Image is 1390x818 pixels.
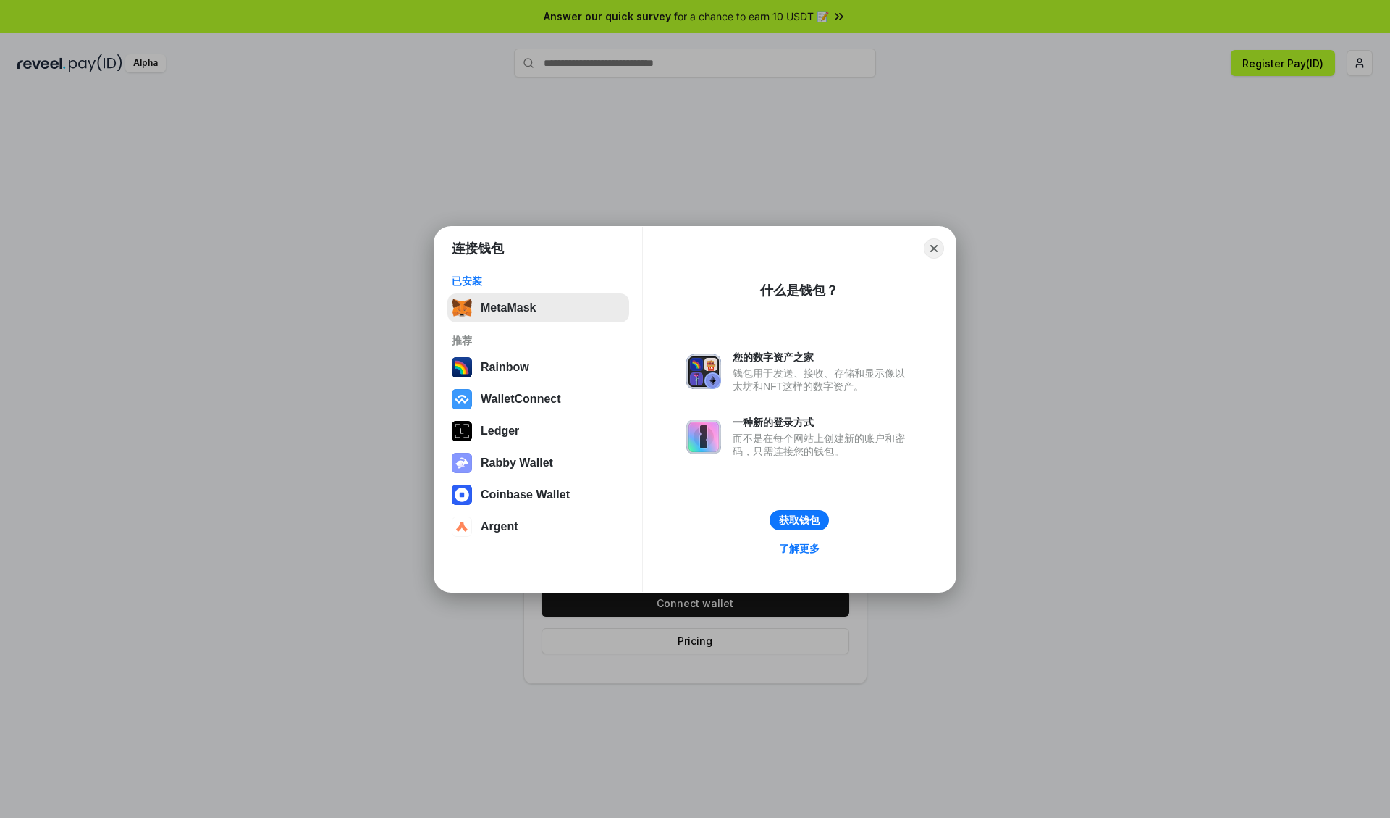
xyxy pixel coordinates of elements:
[452,485,472,505] img: svg+xml,%3Csvg%20width%3D%2228%22%20height%3D%2228%22%20viewBox%3D%220%200%2028%2028%22%20fill%3D...
[770,539,828,558] a: 了解更多
[452,298,472,318] img: svg+xml,%3Csvg%20fill%3D%22none%22%20height%3D%2233%22%20viewBox%3D%220%200%2035%2033%22%20width%...
[447,385,629,414] button: WalletConnect
[481,488,570,501] div: Coinbase Wallet
[447,512,629,541] button: Argent
[924,238,944,259] button: Close
[686,420,721,454] img: svg+xml,%3Csvg%20xmlns%3D%22http%3A%2F%2Fwww.w3.org%2F2000%2Fsvg%22%20fill%3D%22none%22%20viewBox...
[733,416,912,429] div: 一种新的登录方式
[447,448,629,477] button: Rabby Wallet
[452,275,625,288] div: 已安装
[447,417,629,446] button: Ledger
[733,432,912,458] div: 而不是在每个网站上创建新的账户和密码，只需连接您的钱包。
[733,351,912,364] div: 您的数字资产之家
[733,367,912,393] div: 钱包用于发送、接收、存储和显示像以太坊和NFT这样的数字资产。
[452,453,472,473] img: svg+xml,%3Csvg%20xmlns%3D%22http%3A%2F%2Fwww.w3.org%2F2000%2Fsvg%22%20fill%3D%22none%22%20viewBox...
[779,514,820,527] div: 获取钱包
[481,520,518,533] div: Argent
[452,334,625,347] div: 推荐
[447,480,629,509] button: Coinbase Wallet
[481,456,553,469] div: Rabby Wallet
[770,510,829,530] button: 获取钱包
[686,354,721,389] img: svg+xml,%3Csvg%20xmlns%3D%22http%3A%2F%2Fwww.w3.org%2F2000%2Fsvg%22%20fill%3D%22none%22%20viewBox...
[481,361,529,374] div: Rainbow
[779,542,820,555] div: 了解更多
[452,389,472,409] img: svg+xml,%3Csvg%20width%3D%2228%22%20height%3D%2228%22%20viewBox%3D%220%200%2028%2028%22%20fill%3D...
[452,517,472,537] img: svg+xml,%3Csvg%20width%3D%2228%22%20height%3D%2228%22%20viewBox%3D%220%200%2028%2028%22%20fill%3D...
[452,240,504,257] h1: 连接钱包
[481,425,519,438] div: Ledger
[452,357,472,377] img: svg+xml,%3Csvg%20width%3D%22120%22%20height%3D%22120%22%20viewBox%3D%220%200%20120%20120%22%20fil...
[452,421,472,441] img: svg+xml,%3Csvg%20xmlns%3D%22http%3A%2F%2Fwww.w3.org%2F2000%2Fsvg%22%20width%3D%2228%22%20height%3...
[481,393,561,406] div: WalletConnect
[447,293,629,322] button: MetaMask
[481,301,536,314] div: MetaMask
[760,282,838,299] div: 什么是钱包？
[447,353,629,382] button: Rainbow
